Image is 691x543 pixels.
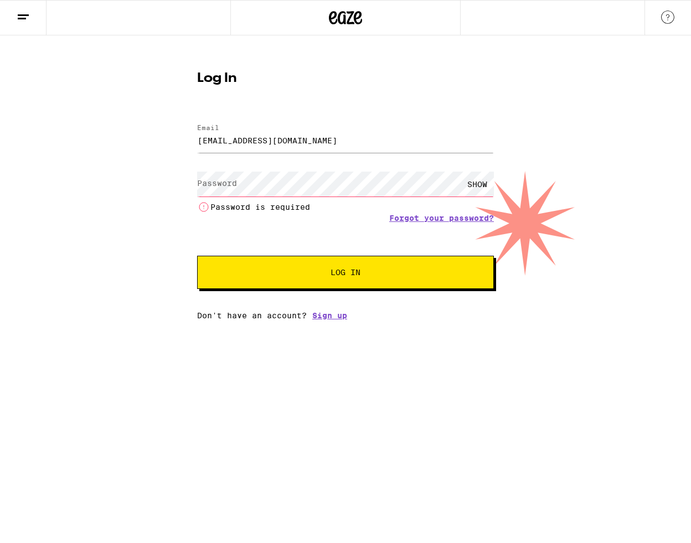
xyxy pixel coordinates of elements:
[197,128,494,153] input: Email
[197,179,237,188] label: Password
[312,311,347,320] a: Sign up
[389,214,494,223] a: Forgot your password?
[197,256,494,289] button: Log In
[197,200,494,214] li: Password is required
[197,124,219,131] label: Email
[197,311,494,320] div: Don't have an account?
[331,268,360,276] span: Log In
[461,172,494,196] div: SHOW
[197,72,494,85] h1: Log In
